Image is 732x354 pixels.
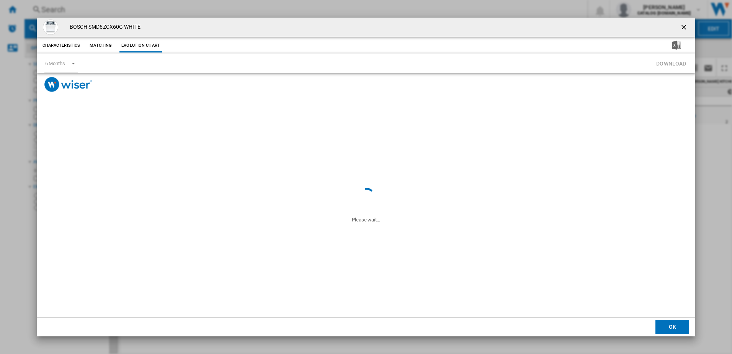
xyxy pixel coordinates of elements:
[44,77,92,92] img: logo_wiser_300x94.png
[84,39,118,52] button: Matching
[660,39,693,52] button: Download in Excel
[680,23,689,33] ng-md-icon: getI18NText('BUTTONS.CLOSE_DIALOG')
[41,39,82,52] button: Characteristics
[677,20,692,35] button: getI18NText('BUTTONS.CLOSE_DIALOG')
[672,41,681,50] img: excel-24x24.png
[654,56,688,70] button: Download
[45,61,65,66] div: 6 Months
[66,23,141,31] h4: BOSCH SMD6ZCX60G WHITE
[655,320,689,334] button: OK
[37,18,696,336] md-dialog: Product popup
[119,39,162,52] button: Evolution chart
[43,20,58,35] img: bosch_smd6zcx60g_320898_34-0100-0225.jpg
[352,217,380,223] ng-transclude: Please wait...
